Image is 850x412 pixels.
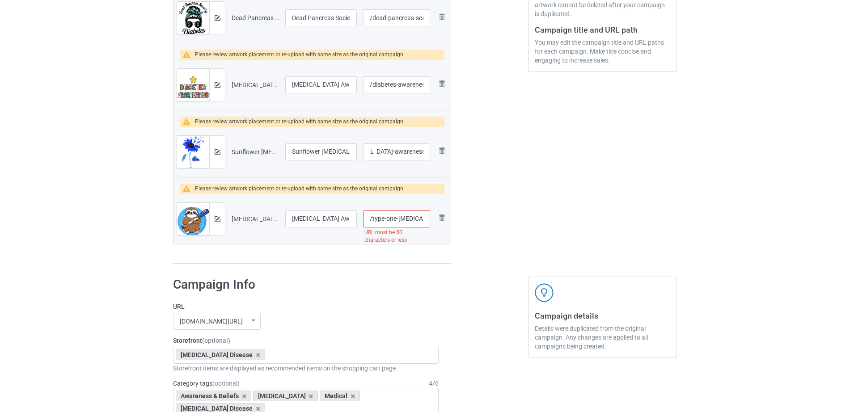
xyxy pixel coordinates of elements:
img: svg+xml;base64,PD94bWwgdmVyc2lvbj0iMS4wIiBlbmNvZGluZz0iVVRGLTgiPz4KPHN2ZyB3aWR0aD0iMjhweCIgaGVpZ2... [436,78,447,89]
div: Dead Pancreas Society [MEDICAL_DATA] Awareness.png [232,13,279,22]
img: warning [183,185,195,192]
div: Details were duplicated from the original campaign. Any changes are applied to all campaigns bein... [535,324,670,351]
div: URL must be 50 characters or less [363,227,430,245]
h1: Campaign Info [173,277,439,293]
div: Please review artwork placement or re-upload with same size as the original campaign. [195,117,405,127]
img: svg+xml;base64,PD94bWwgdmVyc2lvbj0iMS4wIiBlbmNvZGluZz0iVVRGLTgiPz4KPHN2ZyB3aWR0aD0iMTRweCIgaGVpZ2... [215,82,220,88]
h3: Campaign title and URL path [535,25,670,35]
h3: Campaign details [535,311,670,321]
div: [MEDICAL_DATA] [253,391,318,401]
div: Please review artwork placement or re-upload with same size as the original campaign. [195,184,405,194]
div: Medical [320,391,360,401]
img: svg+xml;base64,PD94bWwgdmVyc2lvbj0iMS4wIiBlbmNvZGluZz0iVVRGLTgiPz4KPHN2ZyB3aWR0aD0iMTRweCIgaGVpZ2... [215,149,220,155]
div: [DOMAIN_NAME][URL] [180,318,243,324]
div: Sunflower [MEDICAL_DATA] Awareness Support Blue Ribbon T1D.png [232,147,279,156]
img: original.png [177,69,209,105]
img: original.png [177,2,209,38]
span: (optional) [212,380,240,387]
img: svg+xml;base64,PD94bWwgdmVyc2lvbj0iMS4wIiBlbmNvZGluZz0iVVRGLTgiPz4KPHN2ZyB3aWR0aD0iNDJweCIgaGVpZ2... [535,283,554,302]
img: svg+xml;base64,PD94bWwgdmVyc2lvbj0iMS4wIiBlbmNvZGluZz0iVVRGLTgiPz4KPHN2ZyB3aWR0aD0iMTRweCIgaGVpZ2... [215,216,220,222]
img: warning [183,118,195,125]
label: URL [173,302,439,311]
div: [MEDICAL_DATA] Awareness Alphabet For Christmas.png [232,80,279,89]
img: svg+xml;base64,PD94bWwgdmVyc2lvbj0iMS4wIiBlbmNvZGluZz0iVVRGLTgiPz4KPHN2ZyB3aWR0aD0iMTRweCIgaGVpZ2... [215,15,220,21]
label: Storefront [173,336,439,345]
span: (optional) [202,337,230,344]
img: svg+xml;base64,PD94bWwgdmVyc2lvbj0iMS4wIiBlbmNvZGluZz0iVVRGLTgiPz4KPHN2ZyB3aWR0aD0iMjhweCIgaGVpZ2... [436,145,447,156]
img: original.png [177,136,209,172]
div: You may edit the campaign title and URL paths for each campaign. Make title concise and engaging ... [535,38,670,65]
div: Awareness & Beliefs [176,391,251,401]
div: [MEDICAL_DATA] Awareness Fun Sloth and Blue Circle.png [232,214,279,223]
img: warning [183,51,195,58]
img: svg+xml;base64,PD94bWwgdmVyc2lvbj0iMS4wIiBlbmNvZGluZz0iVVRGLTgiPz4KPHN2ZyB3aWR0aD0iMjhweCIgaGVpZ2... [436,212,447,223]
div: Storefront items are displayed as recommended items on the shopping cart page. [173,364,439,373]
div: 4 / 6 [429,379,439,388]
label: Category tags [173,379,240,388]
img: svg+xml;base64,PD94bWwgdmVyc2lvbj0iMS4wIiBlbmNvZGluZz0iVVRGLTgiPz4KPHN2ZyB3aWR0aD0iMjhweCIgaGVpZ2... [436,12,447,22]
img: original.png [177,203,209,240]
div: Please review artwork placement or re-upload with same size as the original campaign. [195,50,405,60]
div: [MEDICAL_DATA] Disease [176,349,265,360]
